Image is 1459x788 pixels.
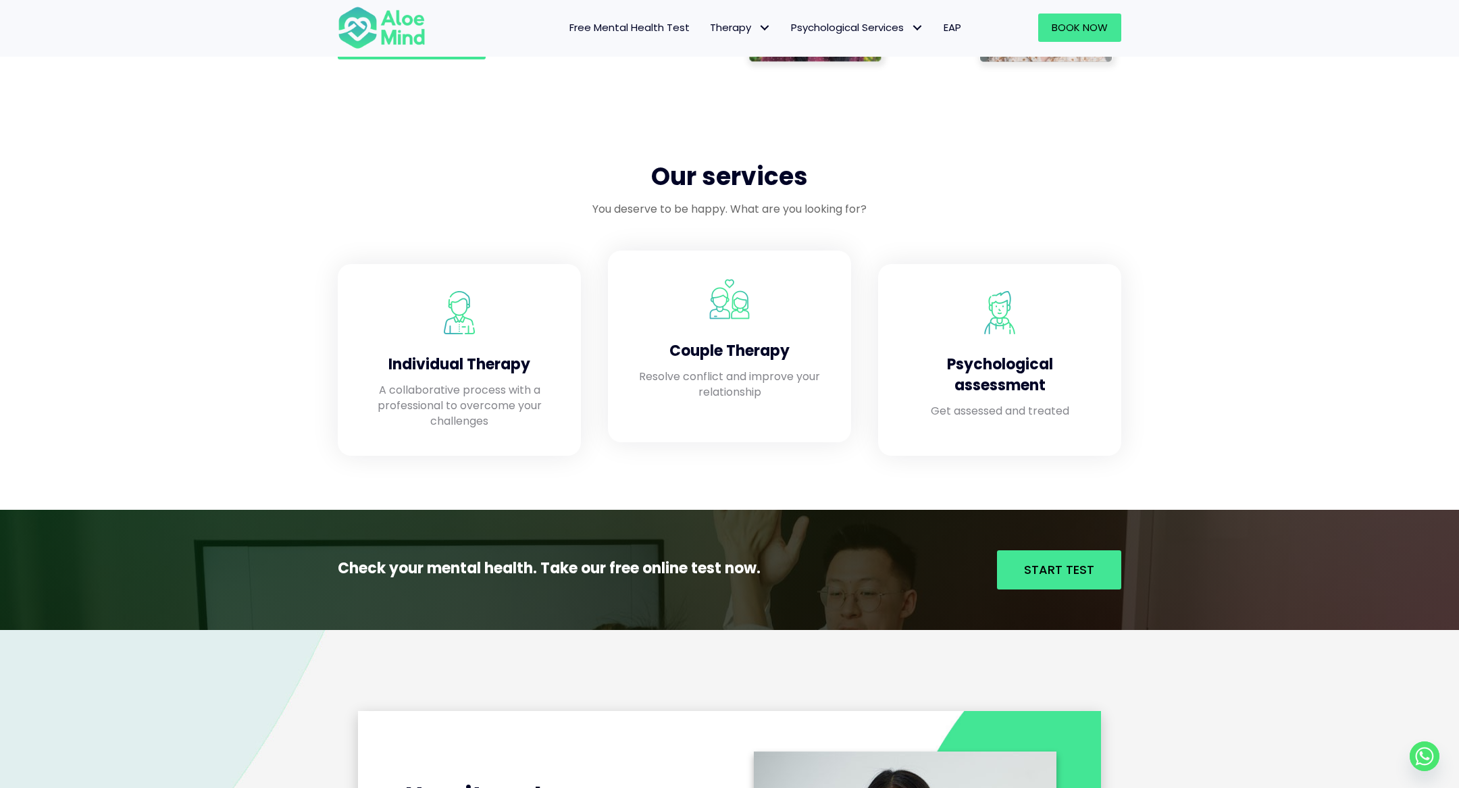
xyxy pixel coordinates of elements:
a: Aloe Mind Malaysia | Mental Healthcare Services in Malaysia and Singapore Psychological assessmen... [892,278,1108,442]
img: Aloe Mind Malaysia | Mental Healthcare Services in Malaysia and Singapore [708,278,751,321]
a: Free Mental Health Test [559,14,700,42]
span: Book Now [1052,20,1108,34]
a: Whatsapp [1410,741,1439,771]
span: Therapy [710,20,771,34]
span: EAP [944,20,961,34]
a: Psychological ServicesPsychological Services: submenu [781,14,933,42]
h4: Individual Therapy [365,354,554,375]
p: Check your mental health. Take our free online test now. [338,558,819,579]
span: Free Mental Health Test [569,20,690,34]
a: Aloe Mind Malaysia | Mental Healthcare Services in Malaysia and Singapore Individual Therapy A co... [351,278,567,442]
a: TherapyTherapy: submenu [700,14,781,42]
p: You deserve to be happy. What are you looking for? [338,201,1121,217]
a: Start Test [997,550,1121,589]
a: EAP [933,14,971,42]
span: Our services [651,159,808,194]
a: Aloe Mind Malaysia | Mental Healthcare Services in Malaysia and Singapore Couple Therapy Resolve ... [621,264,838,429]
span: Psychological Services [791,20,923,34]
img: Aloe Mind Malaysia | Mental Healthcare Services in Malaysia and Singapore [978,291,1021,334]
span: Psychological Services: submenu [907,18,927,38]
h4: Couple Therapy [635,341,824,362]
p: A collaborative process with a professional to overcome your challenges [365,382,554,429]
a: Book Now [1038,14,1121,42]
img: Aloe mind Logo [338,5,426,50]
h4: Psychological assessment [905,354,1094,396]
p: Get assessed and treated [905,403,1094,419]
span: Therapy: submenu [754,18,774,38]
nav: Menu [443,14,971,42]
img: Aloe Mind Malaysia | Mental Healthcare Services in Malaysia and Singapore [438,291,481,334]
span: Start Test [1024,561,1094,578]
p: Resolve conflict and improve your relationship [635,369,824,400]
